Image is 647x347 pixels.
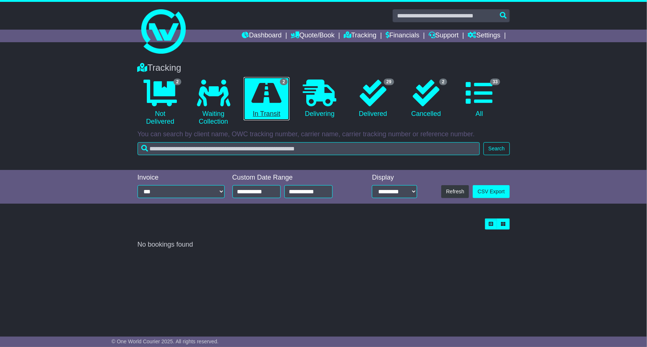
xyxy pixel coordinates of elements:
a: Delivering [297,77,343,121]
span: 2 [280,79,288,85]
span: 33 [490,79,500,85]
a: Support [429,30,459,42]
div: No bookings found [138,241,510,249]
a: 29 Delivered [350,77,396,121]
a: Settings [468,30,501,42]
div: Invoice [138,174,225,182]
button: Refresh [441,185,469,198]
a: 2 In Transit [244,77,289,121]
a: Financials [386,30,419,42]
span: © One World Courier 2025. All rights reserved. [112,338,219,344]
span: 2 [174,79,181,85]
div: Tracking [134,63,514,73]
a: 33 All [456,77,502,121]
div: Custom Date Range [232,174,351,182]
a: Tracking [344,30,376,42]
button: Search [483,142,509,155]
a: CSV Export [473,185,509,198]
a: Quote/Book [291,30,334,42]
a: Dashboard [242,30,282,42]
a: 2 Not Delivered [138,77,183,129]
p: You can search by client name, OWC tracking number, carrier name, carrier tracking number or refe... [138,130,510,139]
span: 29 [384,79,394,85]
div: Display [372,174,417,182]
a: Waiting Collection [191,77,236,129]
span: 2 [439,79,447,85]
a: 2 Cancelled [403,77,449,121]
